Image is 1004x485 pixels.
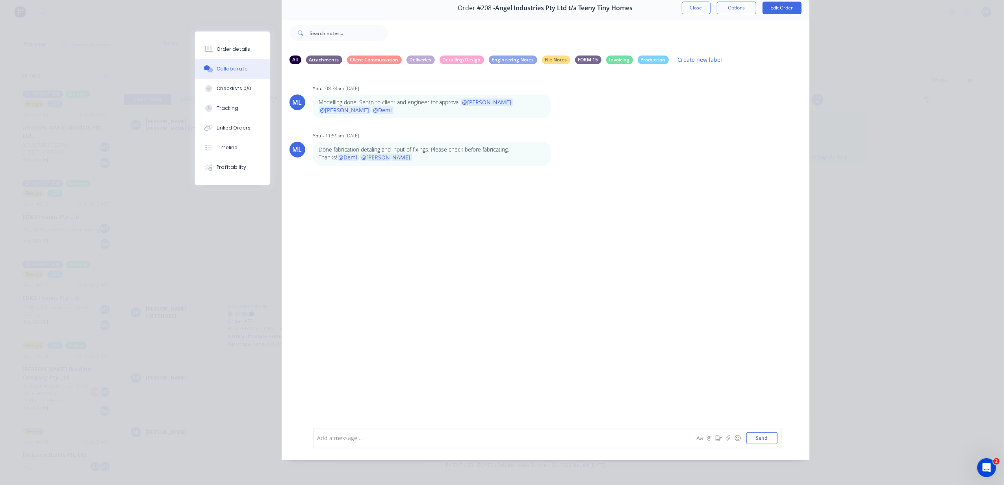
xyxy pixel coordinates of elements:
div: Order details [217,46,250,53]
button: Send [746,432,778,444]
span: @[PERSON_NAME] [319,106,371,114]
span: Order #208 - [458,4,496,12]
div: - 11:59am [DATE] [323,132,360,139]
div: Attachments [306,56,342,64]
div: - 08:34am [DATE] [323,85,360,92]
button: Close [682,2,711,14]
button: Aa [695,433,705,443]
div: Client Communiation [347,56,402,64]
div: ML [293,145,302,154]
div: ML [293,98,302,107]
div: Engineering Notes [489,56,537,64]
span: Angel Industries Pty Ltd t/a Teeny Tiny Homes [496,4,633,12]
div: FORM 15 [575,56,601,64]
div: Tracking [217,105,238,112]
div: Invoicing [606,56,633,64]
div: You [313,132,321,139]
span: @[PERSON_NAME] [461,98,513,106]
button: Linked Orders [195,118,270,138]
button: Profitability [195,157,270,177]
button: ☺ [733,433,742,443]
div: Linked Orders [217,124,251,131]
span: 2 [993,458,1000,465]
button: Options [717,2,756,14]
div: File Notes [542,56,570,64]
div: Deliveries [406,56,435,64]
input: Search notes... [310,25,388,41]
button: Collaborate [195,59,270,79]
button: Order details [195,39,270,59]
button: Create new label [674,54,726,65]
iframe: Intercom live chat [977,458,996,477]
div: Profitability [217,164,246,171]
div: Production [638,56,669,64]
button: Timeline [195,138,270,157]
span: @[PERSON_NAME] [360,154,412,161]
div: All [290,56,301,64]
p: Done fabrication detaling and input of fixings. Please check before fabricating. Thanks! [319,146,545,162]
button: @ [705,433,714,443]
button: Edit Order [763,2,802,14]
div: Collaborate [217,65,248,72]
button: Checklists 0/0 [195,79,270,98]
div: Checklists 0/0 [217,85,251,92]
span: @Demi [372,106,393,114]
p: Modelling done. Sentn to client and engineer for approval. [319,98,545,115]
button: Tracking [195,98,270,118]
div: Detailing/Design [440,56,484,64]
div: You [313,85,321,92]
span: @Demi [338,154,359,161]
div: Timeline [217,144,238,151]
